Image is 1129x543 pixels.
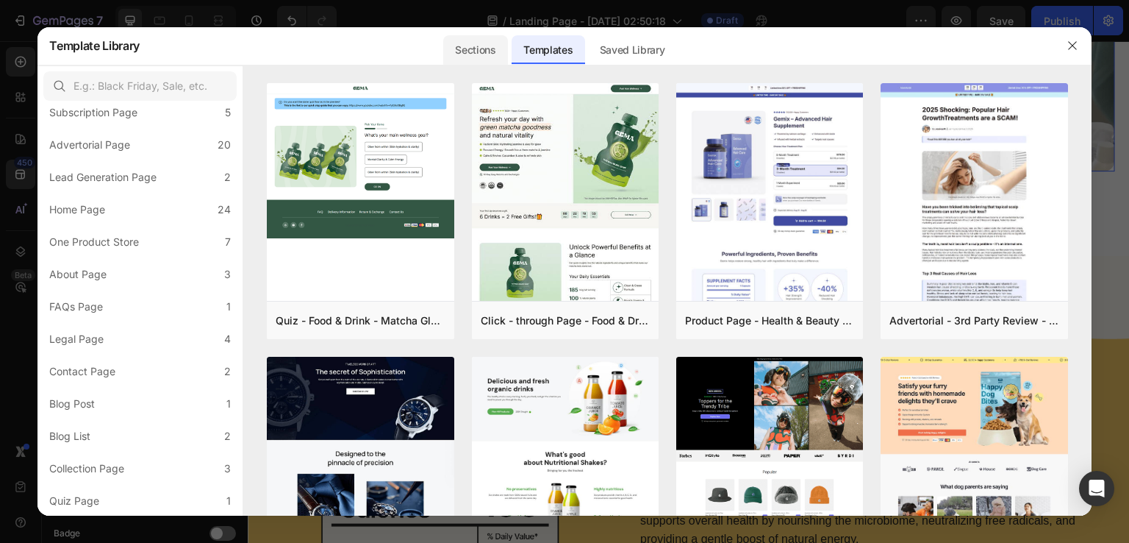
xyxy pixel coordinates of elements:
[225,104,231,121] div: 5
[1079,471,1114,506] div: Open Intercom Messenger
[391,377,867,414] h2: Nutrition Powerhouse
[267,83,454,238] img: quiz-1.png
[224,363,231,380] div: 2
[224,460,231,478] div: 3
[49,492,99,510] div: Quiz Page
[49,427,90,445] div: Blog List
[49,266,107,283] div: About Page
[226,395,231,413] div: 1
[226,298,231,316] div: 1
[443,35,507,65] div: Sections
[43,71,237,101] input: E.g.: Black Friday, Sale, etc.
[226,492,231,510] div: 1
[393,433,866,508] p: Kombucha is a nutrition-dense beverage brimming with gut-friendly probiotics, antioxidants, and e...
[218,201,231,219] div: 24
[889,312,1058,330] div: Advertorial - 3rd Party Review - The Before Image - Hair Supplement
[481,312,650,330] div: Click - through Page - Food & Drink - Matcha Glow Shot
[224,330,231,348] div: 4
[512,35,584,65] div: Templates
[224,266,231,283] div: 3
[49,233,139,251] div: One Product Store
[49,26,140,65] h2: Template Library
[49,136,130,154] div: Advertorial Page
[588,35,677,65] div: Saved Library
[218,136,231,154] div: 20
[224,427,231,445] div: 2
[49,298,103,316] div: FAQs Page
[685,312,854,330] div: Product Page - Health & Beauty - Hair Supplement
[49,168,157,186] div: Lead Generation Page
[276,312,445,330] div: Quiz - Food & Drink - Matcha Glow Shot
[49,363,115,380] div: Contact Page
[49,395,95,413] div: Blog Post
[225,233,231,251] div: 7
[49,104,137,121] div: Subscription Page
[49,201,105,219] div: Home Page
[49,460,124,478] div: Collection Page
[224,168,231,186] div: 2
[49,330,104,348] div: Legal Page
